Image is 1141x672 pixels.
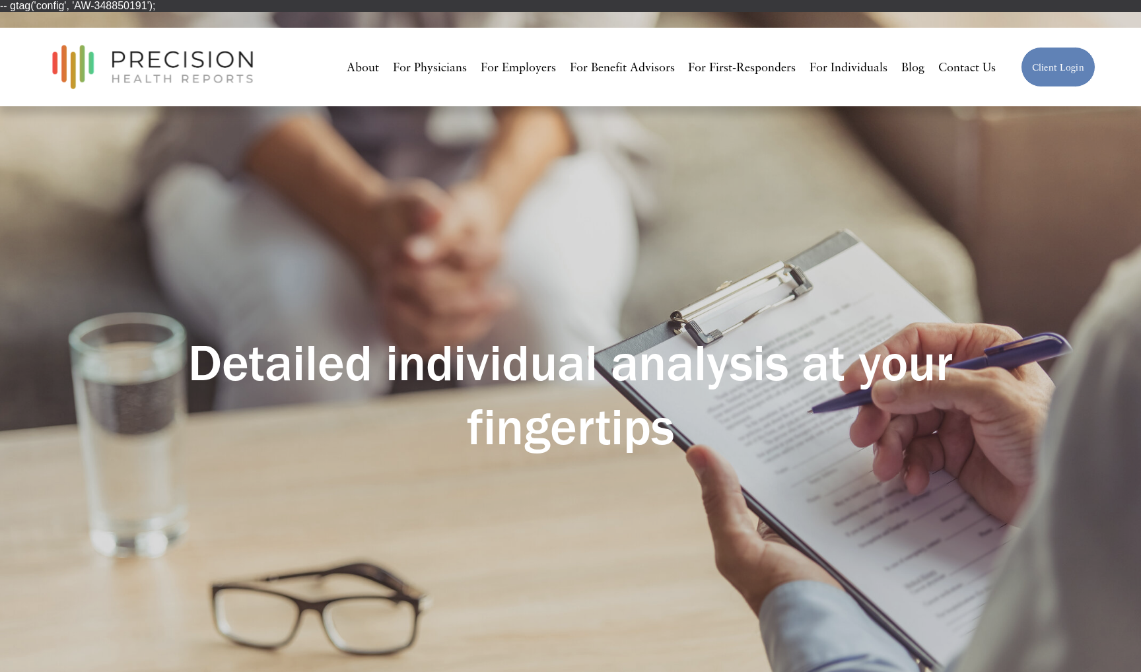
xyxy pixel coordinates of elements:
a: Contact Us [938,55,996,79]
a: Client Login [1021,47,1095,87]
a: For Employers [481,55,556,79]
a: For Individuals [810,55,887,79]
a: For Benefit Advisors [570,55,675,79]
a: About [347,55,379,79]
img: Precision Health Reports [46,39,259,95]
a: Blog [901,55,924,79]
h1: Detailed individual analysis at your fingertips [177,331,964,458]
a: For Physicians [393,55,467,79]
a: For First-Responders [688,55,796,79]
